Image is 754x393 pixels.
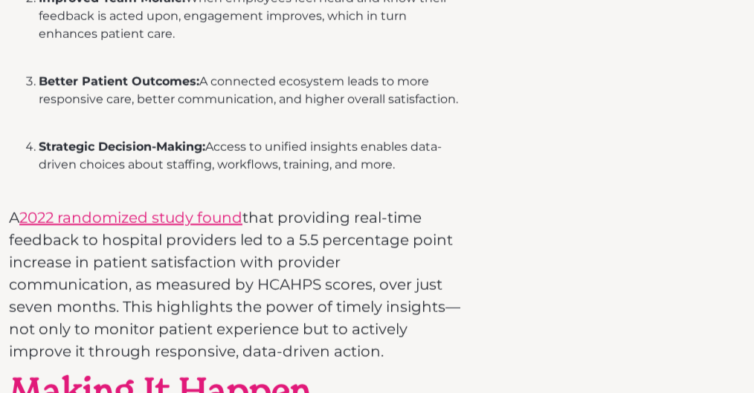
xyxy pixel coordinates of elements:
strong: Better Patient Outcomes: [39,74,199,88]
li: A connected ecosystem leads to more responsive care, better communication, and higher overall sat... [39,73,464,126]
li: Access to unified insights enables data-driven choices about staffing, workflows, training, and m... [39,138,464,192]
p: A that providing real-time feedback to hospital providers led to a 5.5 percentage point increase ... [9,207,464,363]
a: 2022 randomized study found [19,209,242,227]
strong: Strategic Decision-Making: [39,140,205,154]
